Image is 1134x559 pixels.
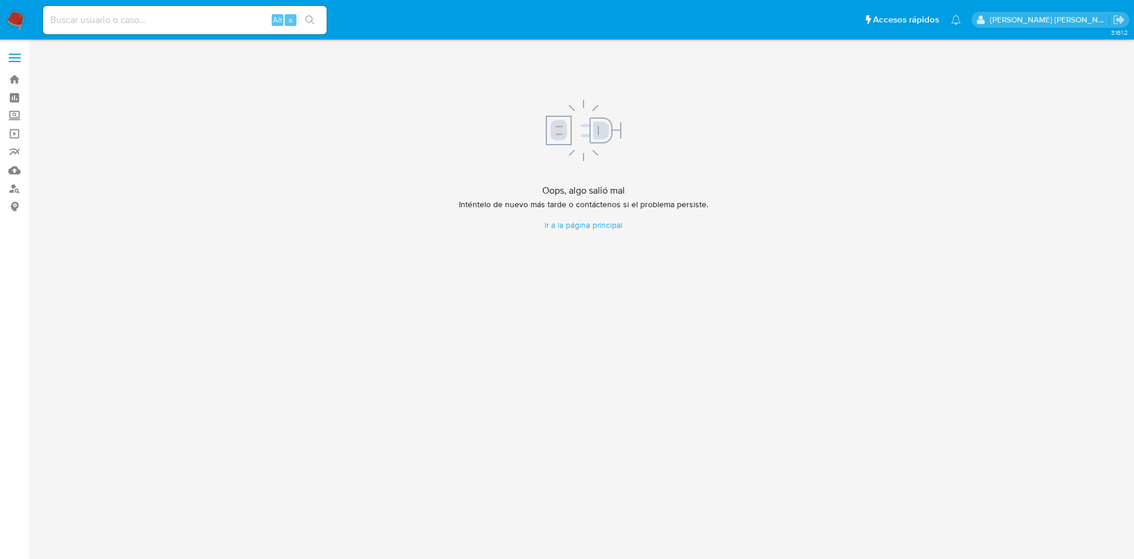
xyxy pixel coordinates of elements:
[1113,14,1125,26] a: Salir
[990,14,1109,25] p: sandra.helbardt@mercadolibre.com
[298,12,322,28] button: search-icon
[459,220,708,231] a: Ir a la página principal
[289,14,292,25] span: s
[43,12,327,28] input: Buscar usuario o caso...
[459,185,708,197] h4: Oops, algo salió mal
[273,14,282,25] span: Alt
[459,199,708,210] p: Inténtelo de nuevo más tarde o contáctenos si el problema persiste.
[951,15,961,25] a: Notificaciones
[873,14,939,26] span: Accesos rápidos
